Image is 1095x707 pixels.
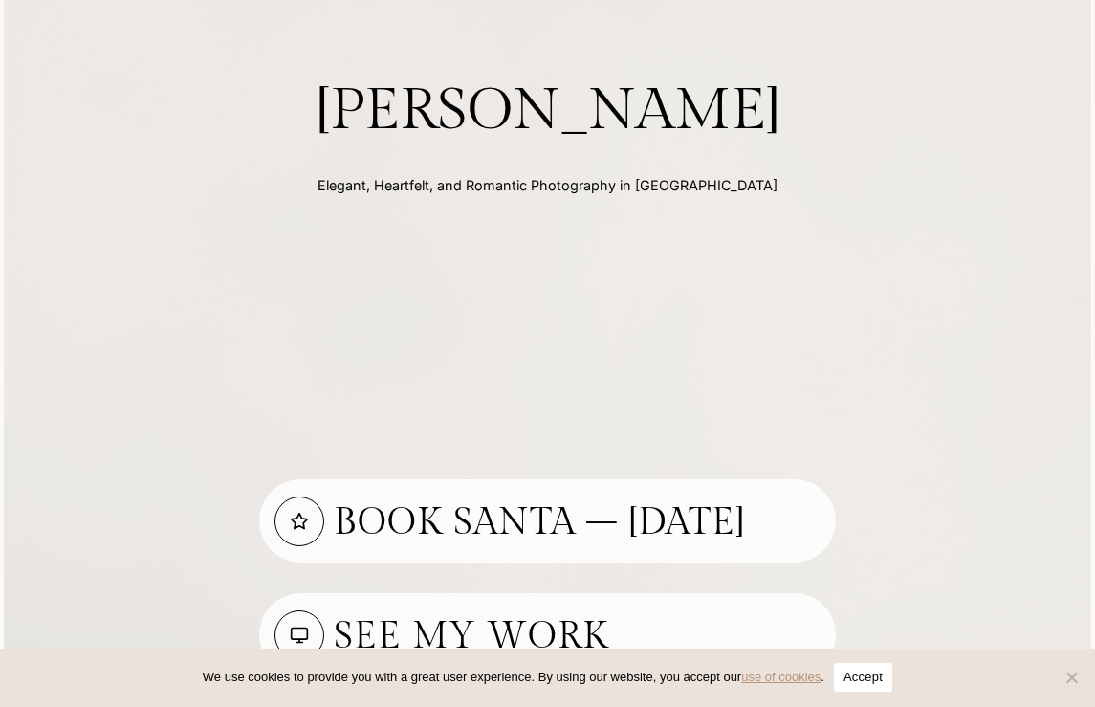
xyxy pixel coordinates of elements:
[259,77,836,146] h2: [PERSON_NAME]
[259,479,836,563] a: Book Santa – [DATE]
[452,227,644,466] img: photo of Aleah Gregory Indy photographer holding album
[741,670,821,684] a: use of cookies
[334,606,821,659] h3: See My work
[834,663,892,692] button: Accept
[259,593,836,676] a: See My work
[203,668,824,687] span: We use cookies to provide you with a great user experience. By using our website, you accept our .
[1062,668,1081,687] span: No
[334,492,821,545] h3: Book Santa – [DATE]
[259,175,836,196] p: Elegant, Heartfelt, and Romantic Photography in [GEOGRAPHIC_DATA]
